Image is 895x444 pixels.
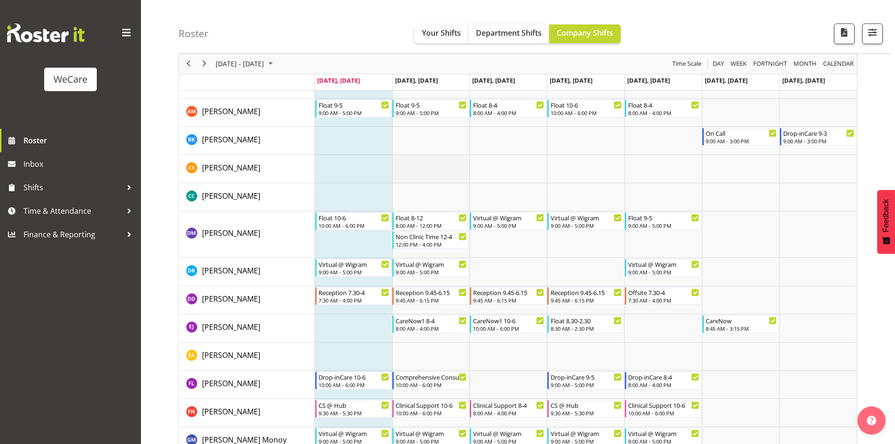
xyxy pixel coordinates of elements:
td: Ella Jarvis resource [179,314,315,343]
span: Roster [23,133,136,148]
div: Drop-inCare 9-5 [551,372,622,382]
button: Filter Shifts [862,23,883,44]
div: 8:30 AM - 2:30 PM [551,325,622,332]
span: [DATE], [DATE] [705,76,747,85]
button: Timeline Month [792,58,818,70]
a: [PERSON_NAME] [202,293,260,304]
button: August 2025 [214,58,277,70]
div: Virtual @ Wigram [319,259,389,269]
div: 10:00 AM - 6:00 PM [319,381,389,389]
button: Fortnight [752,58,789,70]
div: Float 9-5 [628,213,699,222]
div: Non Clinic Time 12-4 [396,232,467,241]
div: Virtual @ Wigram [628,259,699,269]
button: Time Scale [671,58,703,70]
div: 10:00 AM - 6:00 PM [628,409,699,417]
div: 8:00 AM - 4:00 PM [396,325,467,332]
div: Firdous Naqvi"s event - CS @ Hub Begin From Monday, August 11, 2025 at 9:30:00 AM GMT+12:00 Ends ... [315,400,392,418]
div: Deepti Mahajan"s event - Float 8-12 Begin From Tuesday, August 12, 2025 at 8:00:00 AM GMT+12:00 E... [392,212,469,230]
div: Demi Dumitrean"s event - Reception 9.45-6.15 Begin From Tuesday, August 12, 2025 at 9:45:00 AM GM... [392,287,469,305]
div: CS @ Hub [551,400,622,410]
div: Float 8-4 [473,100,544,109]
div: Drop-inCare 9-3 [783,128,854,138]
span: Day [712,58,725,70]
div: 10:00 AM - 6:00 PM [319,222,389,229]
div: 9:00 AM - 5:00 PM [319,109,389,117]
button: Company Shifts [549,24,621,43]
div: Float 10-6 [319,213,389,222]
div: 9:00 AM - 5:00 PM [628,222,699,229]
div: Reception 9.45-6.15 [473,288,544,297]
a: [PERSON_NAME] [202,106,260,117]
div: Demi Dumitrean"s event - Reception 9.45-6.15 Begin From Wednesday, August 13, 2025 at 9:45:00 AM ... [470,287,546,305]
div: 8:45 AM - 3:15 PM [706,325,777,332]
h4: Roster [179,28,209,39]
div: Deepti Raturi"s event - Virtual @ Wigram Begin From Tuesday, August 12, 2025 at 9:00:00 AM GMT+12... [392,259,469,277]
div: Firdous Naqvi"s event - CS @ Hub Begin From Thursday, August 14, 2025 at 9:30:00 AM GMT+12:00 End... [547,400,624,418]
div: 9:00 AM - 5:00 PM [551,222,622,229]
div: Virtual @ Wigram [473,428,544,438]
td: Deepti Raturi resource [179,258,315,286]
div: 7:30 AM - 4:00 PM [628,296,699,304]
span: [DATE] - [DATE] [215,58,265,70]
div: 12:00 PM - 4:00 PM [396,241,467,248]
div: Reception 9.45-6.15 [551,288,622,297]
td: Deepti Mahajan resource [179,211,315,258]
div: Deepti Mahajan"s event - Non Clinic Time 12-4 Begin From Tuesday, August 12, 2025 at 12:00:00 PM ... [392,231,469,249]
div: Deepti Mahajan"s event - Virtual @ Wigram Begin From Wednesday, August 13, 2025 at 9:00:00 AM GMT... [470,212,546,230]
span: [PERSON_NAME] [202,406,260,417]
div: WeCare [54,72,87,86]
div: Firdous Naqvi"s event - Clinical Support 10-6 Begin From Friday, August 15, 2025 at 10:00:00 AM G... [625,400,701,418]
button: Next [198,58,211,70]
span: Shifts [23,180,122,195]
button: Feedback - Show survey [877,190,895,254]
td: Felize Lacson resource [179,371,315,399]
div: Virtual @ Wigram [319,428,389,438]
td: Demi Dumitrean resource [179,286,315,314]
div: Felize Lacson"s event - Comprehensive Consult 10-6 Begin From Tuesday, August 12, 2025 at 10:00:0... [392,372,469,389]
div: 9:30 AM - 5:30 PM [551,409,622,417]
button: Previous [182,58,195,70]
div: Float 9-5 [396,100,467,109]
div: Demi Dumitrean"s event - Reception 9.45-6.15 Begin From Thursday, August 14, 2025 at 9:45:00 AM G... [547,287,624,305]
div: Deepti Raturi"s event - Virtual @ Wigram Begin From Monday, August 11, 2025 at 9:00:00 AM GMT+12:... [315,259,392,277]
div: 9:00 AM - 5:00 PM [396,109,467,117]
div: CareNow1 10-6 [473,316,544,325]
a: [PERSON_NAME] [202,190,260,202]
button: Timeline Week [729,58,748,70]
span: calendar [822,58,855,70]
div: August 11 - 17, 2025 [212,54,279,74]
div: Float 8-12 [396,213,467,222]
td: Ena Advincula resource [179,343,315,371]
span: Your Shifts [422,28,461,38]
div: 8:00 AM - 4:00 PM [473,109,544,117]
span: [PERSON_NAME] [202,378,260,389]
button: Your Shifts [414,24,468,43]
span: [PERSON_NAME] [202,294,260,304]
div: Float 8.30-2.30 [551,316,622,325]
div: Drop-inCare 10-6 [319,372,389,382]
div: Firdous Naqvi"s event - Clinical Support 10-6 Begin From Tuesday, August 12, 2025 at 10:00:00 AM ... [392,400,469,418]
div: Ella Jarvis"s event - CareNow Begin From Saturday, August 16, 2025 at 8:45:00 AM GMT+12:00 Ends A... [702,315,779,333]
div: Felize Lacson"s event - Drop-inCare 10-6 Begin From Monday, August 11, 2025 at 10:00:00 AM GMT+12... [315,372,392,389]
div: Deepti Mahajan"s event - Float 9-5 Begin From Friday, August 15, 2025 at 9:00:00 AM GMT+12:00 End... [625,212,701,230]
div: Virtual @ Wigram [551,428,622,438]
span: Month [793,58,817,70]
div: 9:45 AM - 6:15 PM [473,296,544,304]
div: CareNow1 8-4 [396,316,467,325]
div: Firdous Naqvi"s event - Clinical Support 8-4 Begin From Wednesday, August 13, 2025 at 8:00:00 AM ... [470,400,546,418]
span: Department Shifts [476,28,542,38]
div: On Call [706,128,777,138]
div: CS @ Hub [319,400,389,410]
div: Ella Jarvis"s event - CareNow1 8-4 Begin From Tuesday, August 12, 2025 at 8:00:00 AM GMT+12:00 En... [392,315,469,333]
div: 8:00 AM - 4:00 PM [628,109,699,117]
span: Inbox [23,157,136,171]
div: 10:00 AM - 6:00 PM [473,325,544,332]
button: Timeline Day [711,58,726,70]
div: Virtual @ Wigram [396,259,467,269]
div: Felize Lacson"s event - Drop-inCare 9-5 Begin From Thursday, August 14, 2025 at 9:00:00 AM GMT+12... [547,372,624,389]
div: 8:00 AM - 12:00 PM [396,222,467,229]
button: Department Shifts [468,24,549,43]
span: [PERSON_NAME] [202,350,260,360]
span: Fortnight [752,58,788,70]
